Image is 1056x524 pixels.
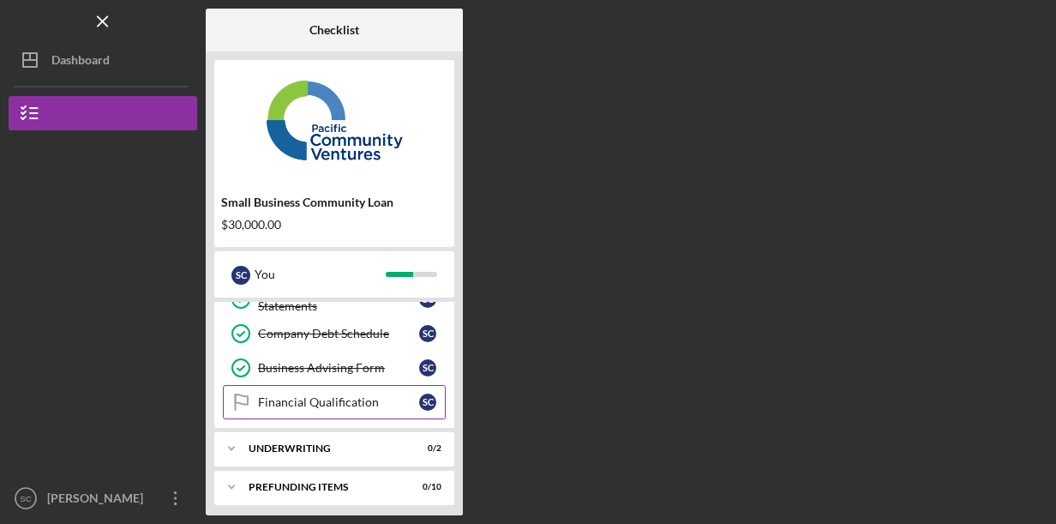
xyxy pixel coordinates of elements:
a: Company Debt ScheduleSC [223,316,446,351]
button: Dashboard [9,43,197,77]
a: Business Advising FormSC [223,351,446,385]
div: Business Advising Form [258,361,419,375]
div: Financial Qualification [258,395,419,409]
div: S C [419,394,436,411]
img: Product logo [214,69,454,172]
div: $30,000.00 [221,218,447,232]
div: Prefunding Items [249,482,399,492]
div: 0 / 10 [411,482,441,492]
div: S C [419,325,436,342]
div: Company Debt Schedule [258,327,419,340]
a: Financial QualificationSC [223,385,446,419]
div: Dashboard [51,43,110,81]
div: 0 / 2 [411,443,441,454]
div: Small Business Community Loan [221,196,447,209]
div: You [255,260,386,289]
b: Checklist [309,23,359,37]
div: S C [419,359,436,376]
button: SC[PERSON_NAME] [9,481,197,515]
div: S C [231,266,250,285]
div: [PERSON_NAME] [43,481,154,520]
text: SC [20,494,31,503]
div: Underwriting [249,443,399,454]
